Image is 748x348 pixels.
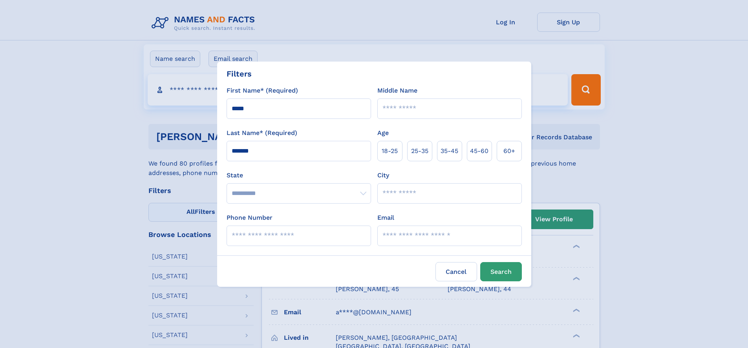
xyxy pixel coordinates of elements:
label: Last Name* (Required) [227,128,297,138]
span: 25‑35 [411,146,428,156]
label: Cancel [435,262,477,281]
span: 35‑45 [441,146,458,156]
span: 60+ [503,146,515,156]
label: Age [377,128,389,138]
button: Search [480,262,522,281]
label: City [377,171,389,180]
label: First Name* (Required) [227,86,298,95]
span: 18‑25 [382,146,398,156]
label: Email [377,213,394,222]
label: State [227,171,371,180]
label: Phone Number [227,213,272,222]
span: 45‑60 [470,146,488,156]
label: Middle Name [377,86,417,95]
div: Filters [227,68,252,80]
